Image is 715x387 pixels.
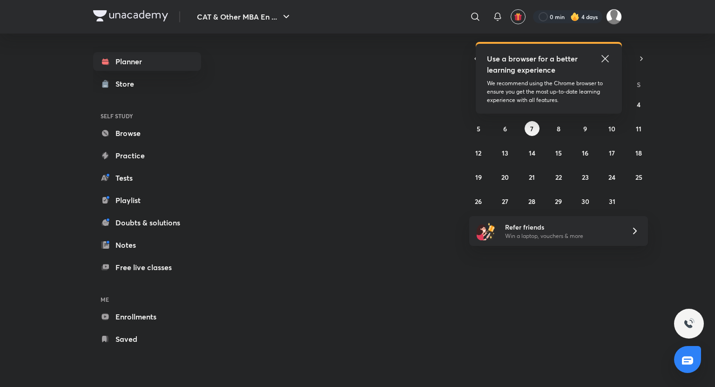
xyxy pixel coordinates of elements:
[636,124,641,133] abbr: October 11, 2025
[581,197,589,206] abbr: October 30, 2025
[93,108,201,124] h6: SELF STUDY
[578,194,593,209] button: October 30, 2025
[93,52,201,71] a: Planner
[631,170,646,184] button: October 25, 2025
[551,194,566,209] button: October 29, 2025
[477,222,495,240] img: referral
[511,9,526,24] button: avatar
[93,191,201,210] a: Playlist
[93,10,168,21] img: Company Logo
[608,173,615,182] abbr: October 24, 2025
[551,121,566,136] button: October 8, 2025
[471,170,486,184] button: October 19, 2025
[631,97,646,112] button: October 4, 2025
[93,169,201,187] a: Tests
[529,149,535,157] abbr: October 14, 2025
[93,213,201,232] a: Doubts & solutions
[525,121,540,136] button: October 7, 2025
[475,197,482,206] abbr: October 26, 2025
[530,124,533,133] abbr: October 7, 2025
[93,307,201,326] a: Enrollments
[605,121,620,136] button: October 10, 2025
[582,173,589,182] abbr: October 23, 2025
[93,10,168,24] a: Company Logo
[606,9,622,25] img: Nitin
[609,197,615,206] abbr: October 31, 2025
[529,173,535,182] abbr: October 21, 2025
[471,145,486,160] button: October 12, 2025
[191,7,297,26] button: CAT & Other MBA En ...
[605,145,620,160] button: October 17, 2025
[487,79,611,104] p: We recommend using the Chrome browser to ensure you get the most up-to-date learning experience w...
[498,121,513,136] button: October 6, 2025
[578,170,593,184] button: October 23, 2025
[93,124,201,143] a: Browse
[498,194,513,209] button: October 27, 2025
[501,173,509,182] abbr: October 20, 2025
[505,222,620,232] h6: Refer friends
[471,121,486,136] button: October 5, 2025
[525,145,540,160] button: October 14, 2025
[582,149,588,157] abbr: October 16, 2025
[93,292,201,307] h6: ME
[631,145,646,160] button: October 18, 2025
[475,173,482,182] abbr: October 19, 2025
[528,197,535,206] abbr: October 28, 2025
[475,149,481,157] abbr: October 12, 2025
[557,124,560,133] abbr: October 8, 2025
[502,197,508,206] abbr: October 27, 2025
[605,170,620,184] button: October 24, 2025
[471,194,486,209] button: October 26, 2025
[502,149,508,157] abbr: October 13, 2025
[551,170,566,184] button: October 22, 2025
[555,173,562,182] abbr: October 22, 2025
[635,173,642,182] abbr: October 25, 2025
[93,236,201,254] a: Notes
[583,124,587,133] abbr: October 9, 2025
[608,124,615,133] abbr: October 10, 2025
[570,12,580,21] img: streak
[525,194,540,209] button: October 28, 2025
[525,170,540,184] button: October 21, 2025
[487,53,580,75] h5: Use a browser for a better learning experience
[503,124,507,133] abbr: October 6, 2025
[93,75,201,93] a: Store
[505,232,620,240] p: Win a laptop, vouchers & more
[93,146,201,165] a: Practice
[498,170,513,184] button: October 20, 2025
[498,145,513,160] button: October 13, 2025
[637,80,641,89] abbr: Saturday
[605,194,620,209] button: October 31, 2025
[631,121,646,136] button: October 11, 2025
[93,258,201,277] a: Free live classes
[514,13,522,21] img: avatar
[555,149,562,157] abbr: October 15, 2025
[115,78,140,89] div: Store
[551,145,566,160] button: October 15, 2025
[578,145,593,160] button: October 16, 2025
[477,124,480,133] abbr: October 5, 2025
[637,100,641,109] abbr: October 4, 2025
[555,197,562,206] abbr: October 29, 2025
[683,318,695,329] img: ttu
[578,121,593,136] button: October 9, 2025
[93,330,201,348] a: Saved
[609,149,615,157] abbr: October 17, 2025
[635,149,642,157] abbr: October 18, 2025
